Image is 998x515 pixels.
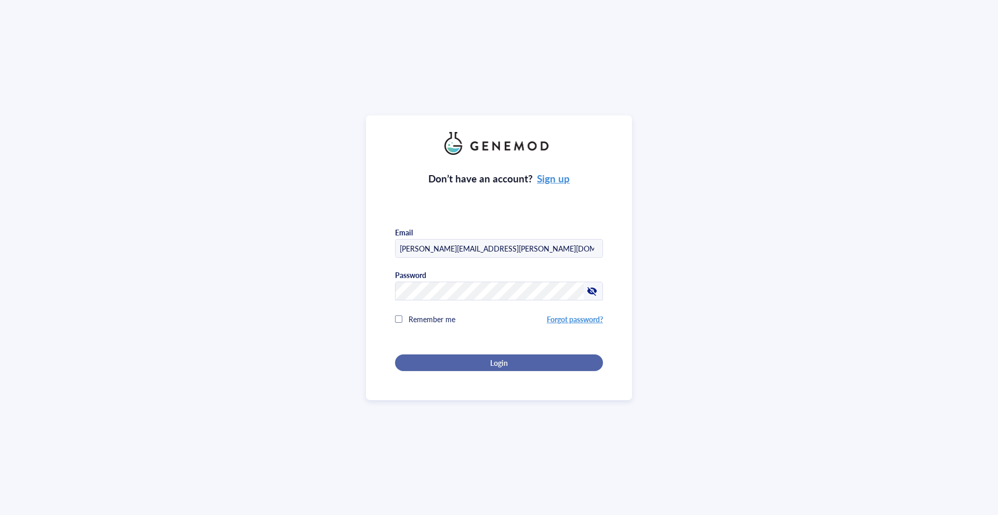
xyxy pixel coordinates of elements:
[395,270,426,280] div: Password
[395,228,413,237] div: Email
[537,171,570,186] a: Sign up
[547,314,603,324] a: Forgot password?
[428,171,570,186] div: Don’t have an account?
[409,314,455,324] span: Remember me
[490,358,508,367] span: Login
[395,354,603,371] button: Login
[444,132,554,155] img: genemod_logo_light-BcqUzbGq.png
